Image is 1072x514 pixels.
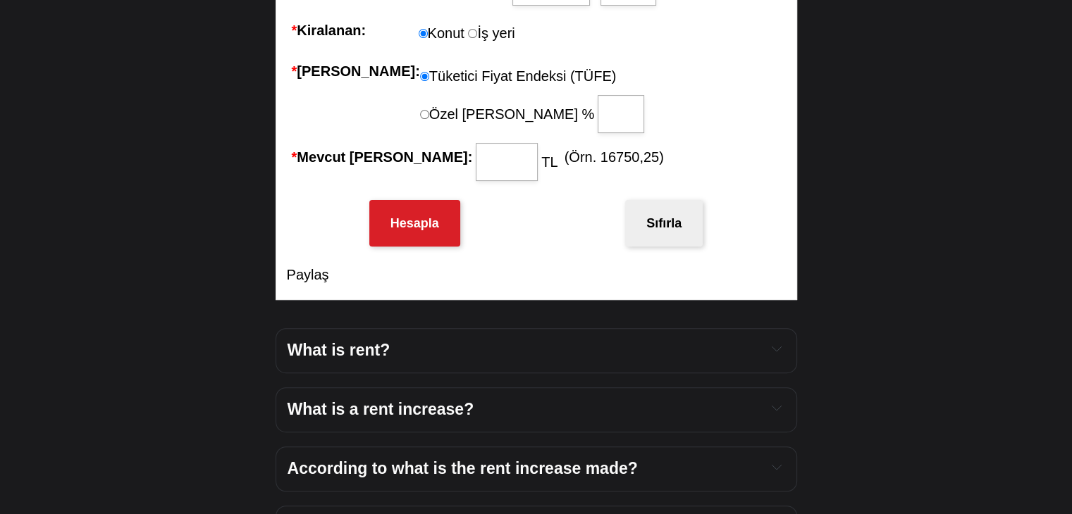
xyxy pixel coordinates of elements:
fieldset: TL [472,143,557,181]
label: [PERSON_NAME]: [292,57,420,133]
span: (Örn. 16750,25) [562,143,664,181]
label: Özel [PERSON_NAME] % [429,101,648,127]
strong: What is rent? [288,341,390,359]
label: Kiralanan: [292,16,419,47]
label: Konut [419,16,464,47]
button: Hesapla [369,200,460,246]
input: İş yeri [468,29,477,38]
input: Özel [PERSON_NAME] % [598,95,644,133]
strong: What is a rent increase? [288,400,474,418]
input: Konut [419,29,428,38]
label: Mevcut [PERSON_NAME]: [292,143,473,181]
button: Sıfırla [625,200,703,246]
label: İş yeri [468,19,515,47]
a: Paylaş [287,267,329,282]
label: Tüketici Fiyat Endeksi (TÜFE) [420,57,648,95]
input: Tüketici Fiyat Endeksi (TÜFE) [420,72,429,81]
strong: According to what is the rent increase made? [288,459,638,477]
